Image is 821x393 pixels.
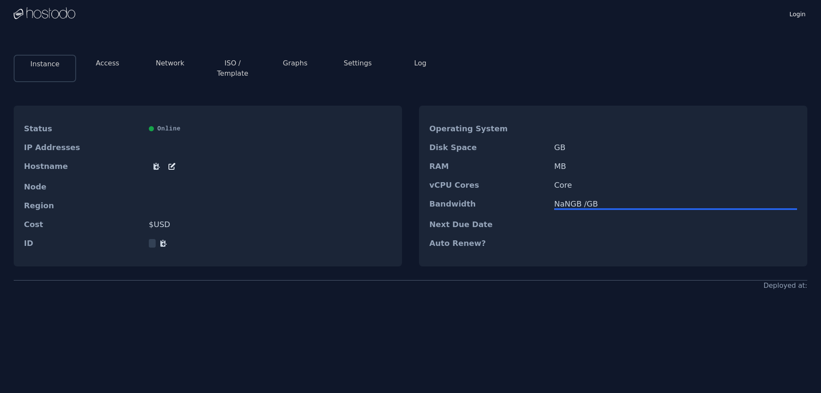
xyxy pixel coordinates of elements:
dt: ID [24,239,142,248]
button: Log [414,58,427,68]
dd: GB [554,143,797,152]
dt: Status [24,124,142,133]
dt: Disk Space [429,143,547,152]
button: Network [156,58,184,68]
dt: RAM [429,162,547,171]
button: Instance [30,59,59,69]
dt: Auto Renew? [429,239,547,248]
div: NaN GB / GB [554,200,797,208]
dt: IP Addresses [24,143,142,152]
img: Logo [14,7,75,20]
button: ISO / Template [208,58,257,79]
dt: Bandwidth [429,200,547,210]
dt: Hostname [24,162,142,172]
dt: Operating System [429,124,547,133]
dd: MB [554,162,797,171]
div: Online [149,124,392,133]
dd: $ USD [149,220,392,229]
div: Deployed at: [763,281,807,291]
dt: Next Due Date [429,220,547,229]
dt: Node [24,183,142,191]
button: Graphs [283,58,307,68]
dt: Region [24,201,142,210]
dt: vCPU Cores [429,181,547,189]
dd: Core [554,181,797,189]
button: Access [96,58,119,68]
a: Login [788,8,807,18]
button: Settings [344,58,372,68]
dt: Cost [24,220,142,229]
